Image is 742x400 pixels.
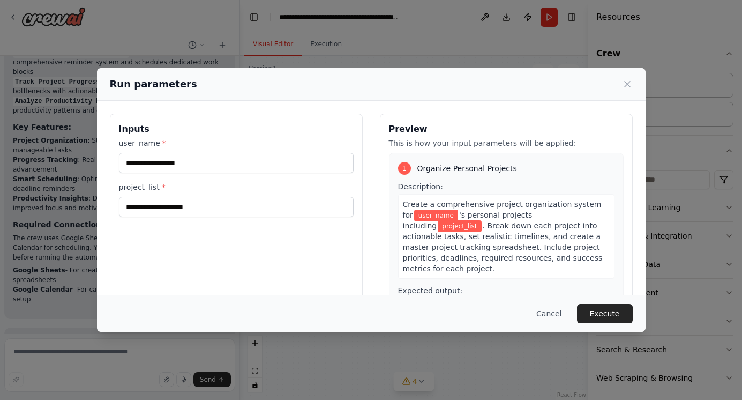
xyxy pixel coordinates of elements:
[414,210,458,221] span: Variable: user_name
[119,138,354,149] label: user_name
[389,138,624,149] p: This is how your input parameters will be applied:
[398,162,411,175] div: 1
[528,304,570,323] button: Cancel
[417,163,517,174] span: Organize Personal Projects
[398,286,463,295] span: Expected output:
[577,304,633,323] button: Execute
[110,77,197,92] h2: Run parameters
[389,123,624,136] h3: Preview
[119,182,354,192] label: project_list
[119,123,354,136] h3: Inputs
[403,211,533,230] span: 's personal projects including
[438,220,481,232] span: Variable: project_list
[403,200,602,219] span: Create a comprehensive project organization system for
[403,221,603,273] span: . Break down each project into actionable tasks, set realistic timelines, and create a master pro...
[398,182,443,191] span: Description:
